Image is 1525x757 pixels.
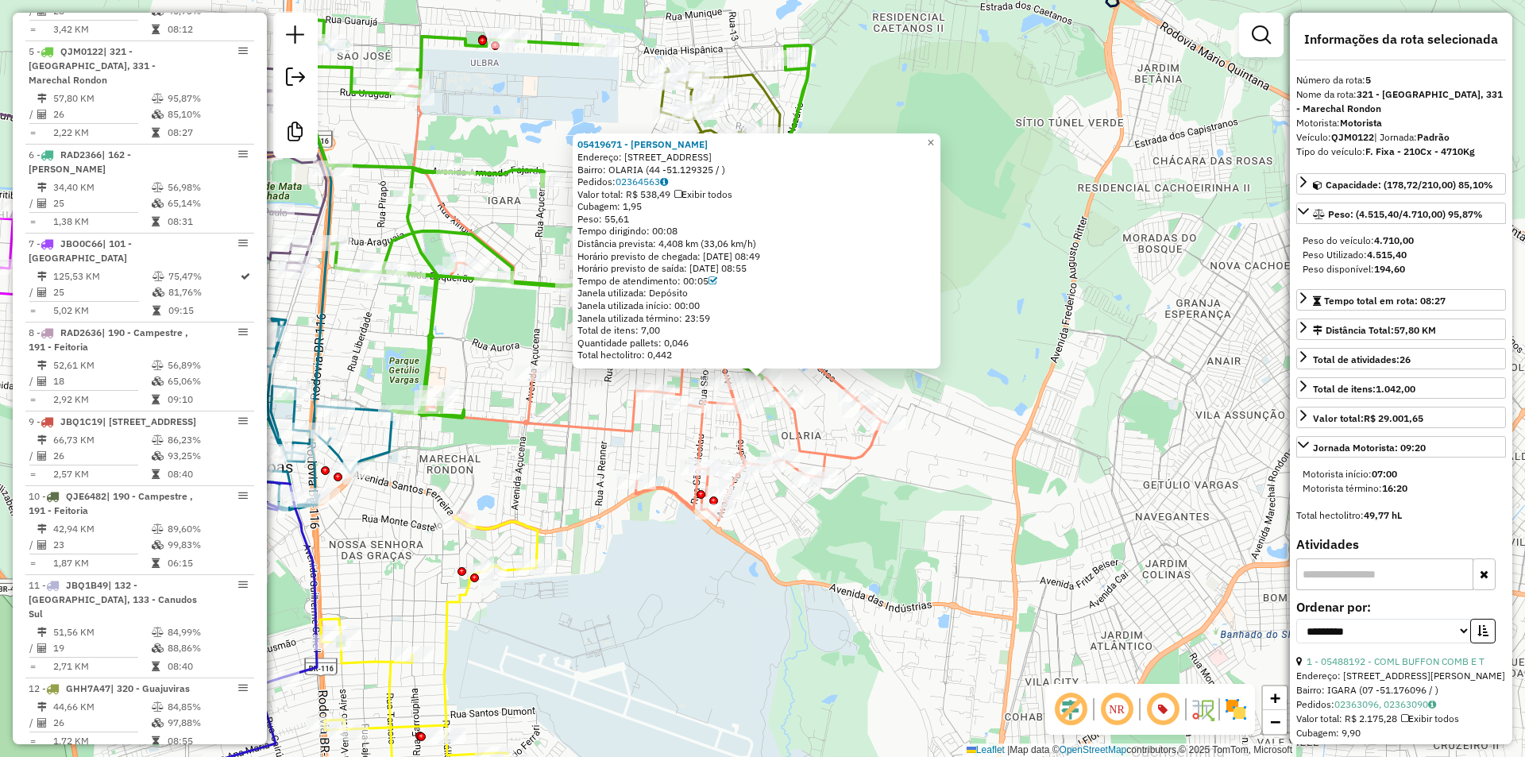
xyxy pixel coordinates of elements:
[52,555,151,571] td: 1,87 KM
[921,133,940,153] a: Close popup
[37,702,47,712] i: Distância Total
[1223,697,1249,722] img: Exibir/Ocultar setores
[238,149,248,159] em: Opções
[167,195,247,211] td: 65,14%
[152,272,164,281] i: % de utilização do peso
[1296,73,1506,87] div: Número da rota:
[37,94,47,103] i: Distância Total
[37,361,47,370] i: Distância Total
[577,349,936,361] div: Total hectolitro: 0,442
[29,579,197,620] span: 11 -
[52,392,151,407] td: 2,92 KM
[1303,467,1500,481] div: Motorista início:
[1296,669,1506,683] div: Endereço: [STREET_ADDRESS][PERSON_NAME]
[29,149,131,175] span: | 162 - [PERSON_NAME]
[168,284,239,300] td: 81,76%
[1296,597,1506,616] label: Ordenar por:
[1296,227,1506,283] div: Peso: (4.515,40/4.710,00) 95,87%
[1374,234,1414,246] strong: 4.710,00
[152,736,160,746] i: Tempo total em rota
[1296,116,1506,130] div: Motorista:
[167,640,247,656] td: 88,86%
[152,435,164,445] i: % de utilização do peso
[60,326,102,338] span: RAD2636
[674,188,732,200] span: Exibir todos
[577,151,936,164] div: Endereço: [STREET_ADDRESS]
[1296,727,1361,739] span: Cubagem: 9,90
[1245,19,1277,51] a: Exibir filtros
[29,682,190,694] span: 12 -
[152,662,160,671] i: Tempo total em rota
[52,284,152,300] td: 25
[102,415,196,427] span: | [STREET_ADDRESS]
[29,326,188,353] span: 8 -
[167,448,247,464] td: 93,25%
[37,435,47,445] i: Distância Total
[1340,117,1382,129] strong: Motorista
[1296,289,1506,311] a: Tempo total em rota: 08:27
[1401,713,1459,724] span: Exibir todos
[167,91,247,106] td: 95,87%
[577,164,936,176] div: Bairro: OLARIA (44 -51.129325 / )
[167,521,247,537] td: 89,60%
[37,451,47,461] i: Total de Atividades
[1374,263,1405,275] strong: 194,60
[29,149,131,175] span: 6 -
[1296,203,1506,224] a: Peso: (4.515,40/4.710,00) 95,87%
[52,91,151,106] td: 57,80 KM
[577,324,936,337] div: Total de itens: 7,00
[29,490,193,516] span: | 190 - Campestre , 191 - Feitoria
[167,357,247,373] td: 56,89%
[52,106,151,122] td: 26
[577,312,936,325] div: Janela utilizada término: 23:59
[280,116,311,152] a: Criar modelo
[577,213,629,225] span: Peso: 55,61
[37,377,47,386] i: Total de Atividades
[37,524,47,534] i: Distância Total
[1374,131,1450,143] span: | Jornada:
[167,537,247,553] td: 99,83%
[29,284,37,300] td: /
[1313,441,1426,455] div: Jornada Motorista: 09:20
[37,183,47,192] i: Distância Total
[1313,411,1423,426] div: Valor total:
[1270,712,1280,732] span: −
[152,183,164,192] i: % de utilização do peso
[1324,295,1446,307] span: Tempo total em rota: 08:27
[1303,481,1500,496] div: Motorista término:
[1296,87,1506,116] div: Nome da rota:
[29,106,37,122] td: /
[29,555,37,571] td: =
[29,640,37,656] td: /
[1296,461,1506,502] div: Jornada Motorista: 09:20
[1270,688,1280,708] span: +
[37,643,47,653] i: Total de Atividades
[37,272,47,281] i: Distância Total
[238,327,248,337] em: Opções
[1296,697,1506,712] div: Pedidos:
[167,624,247,640] td: 84,99%
[52,432,151,448] td: 66,73 KM
[60,149,102,160] span: RAD2366
[238,46,248,56] em: Opções
[1326,179,1493,191] span: Capacidade: (178,72/210,00) 85,10%
[167,432,247,448] td: 86,23%
[37,199,47,208] i: Total de Atividades
[616,176,668,187] a: 02364563
[52,195,151,211] td: 25
[29,579,197,620] span: | 132 - [GEOGRAPHIC_DATA], 133 - Canudos Sul
[1052,690,1090,728] span: Exibir deslocamento
[1098,690,1136,728] span: Ocultar NR
[152,469,160,479] i: Tempo total em rota
[29,125,37,141] td: =
[152,524,164,534] i: % de utilização do peso
[29,448,37,464] td: /
[1296,173,1506,195] a: Capacidade: (178,72/210,00) 85,10%
[167,180,247,195] td: 56,98%
[152,718,164,728] i: % de utilização da cubagem
[37,628,47,637] i: Distância Total
[577,337,936,350] div: Quantidade pallets: 0,046
[1400,353,1411,365] strong: 26
[52,733,151,749] td: 1,72 KM
[1428,700,1436,709] i: Observações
